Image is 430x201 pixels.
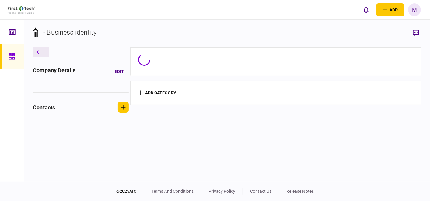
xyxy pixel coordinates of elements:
img: client company logo [8,6,35,14]
a: contact us [250,189,271,194]
button: add category [138,90,176,95]
div: contacts [33,103,55,111]
div: company details [33,66,75,77]
a: release notes [287,189,314,194]
a: terms and conditions [152,189,194,194]
div: - Business identity [43,27,96,37]
button: Edit [110,66,129,77]
div: © 2025 AIO [116,188,144,195]
button: open notifications list [360,3,372,16]
button: open adding identity options [376,3,404,16]
button: M [408,3,421,16]
a: privacy policy [208,189,235,194]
